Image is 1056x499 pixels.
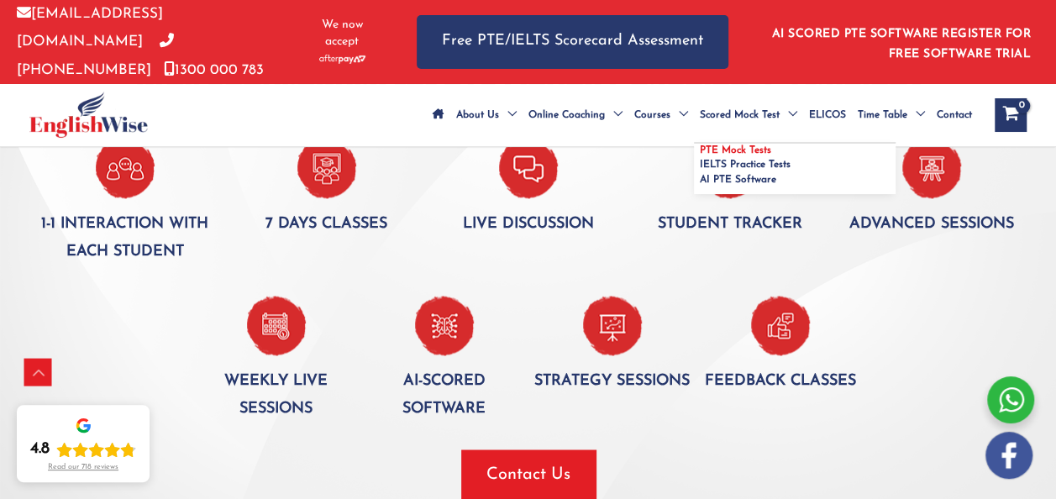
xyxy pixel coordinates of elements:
[486,462,570,486] span: Contact Us
[831,211,1032,239] p: Advanced sessions
[319,55,365,64] img: Afterpay-Logo
[803,86,852,144] a: ELICOS
[694,173,896,194] a: AI PTE Software
[24,211,226,267] p: 1-1 interaction with each student
[634,86,670,144] span: Courses
[528,368,696,396] p: Strategy Sessions
[902,139,961,198] img: Advanced-session
[694,158,896,172] a: IELTS Practice Tests
[751,296,810,355] img: Feadback-classes
[523,86,628,144] a: Online CoachingMenu Toggle
[694,86,803,144] a: Scored Mock TestMenu Toggle
[937,86,972,144] span: Contact
[858,86,907,144] span: Time Table
[310,17,375,50] span: We now accept
[700,175,776,185] span: AI PTE Software
[670,86,688,144] span: Menu Toggle
[226,211,428,239] p: 7 days classes
[696,368,864,396] p: Feedback classes
[700,86,780,144] span: Scored Mock Test
[528,86,605,144] span: Online Coaching
[461,449,596,498] button: Contact Us
[629,211,831,239] p: Student tracker
[417,15,728,68] a: Free PTE/IELTS Scorecard Assessment
[780,86,797,144] span: Menu Toggle
[700,145,771,155] span: PTE Mock Tests
[583,296,642,355] img: Streadgy-session
[48,463,118,472] div: Read our 718 reviews
[415,296,474,355] img: _AI-Scored-Software
[17,34,174,76] a: [PHONE_NUMBER]
[427,86,978,144] nav: Site Navigation: Main Menu
[499,139,558,198] img: Live-discussion
[164,63,264,77] a: 1300 000 783
[499,86,517,144] span: Menu Toggle
[30,439,136,460] div: Rating: 4.8 out of 5
[852,86,931,144] a: Time TableMenu Toggle
[247,296,306,355] img: Weekly-live-session
[29,92,148,138] img: cropped-ew-logo
[17,7,163,49] a: [EMAIL_ADDRESS][DOMAIN_NAME]
[605,86,623,144] span: Menu Toggle
[428,211,629,239] p: Live discussion
[450,86,523,144] a: About UsMenu Toggle
[694,144,896,158] a: PTE Mock Tests
[907,86,925,144] span: Menu Toggle
[995,98,1027,132] a: View Shopping Cart, empty
[628,86,694,144] a: CoursesMenu Toggle
[192,368,360,424] p: Weekly live sessions
[809,86,846,144] span: ELICOS
[762,14,1039,69] aside: Header Widget 1
[30,439,50,460] div: 4.8
[700,160,791,170] span: IELTS Practice Tests
[985,432,1032,479] img: white-facebook.png
[456,86,499,144] span: About Us
[931,86,978,144] a: Contact
[772,28,1032,60] a: AI SCORED PTE SOFTWARE REGISTER FOR FREE SOFTWARE TRIAL
[360,368,528,424] p: AI-Scored software
[297,139,356,198] img: 7-days-clasess
[96,139,155,198] img: One-to-one-inraction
